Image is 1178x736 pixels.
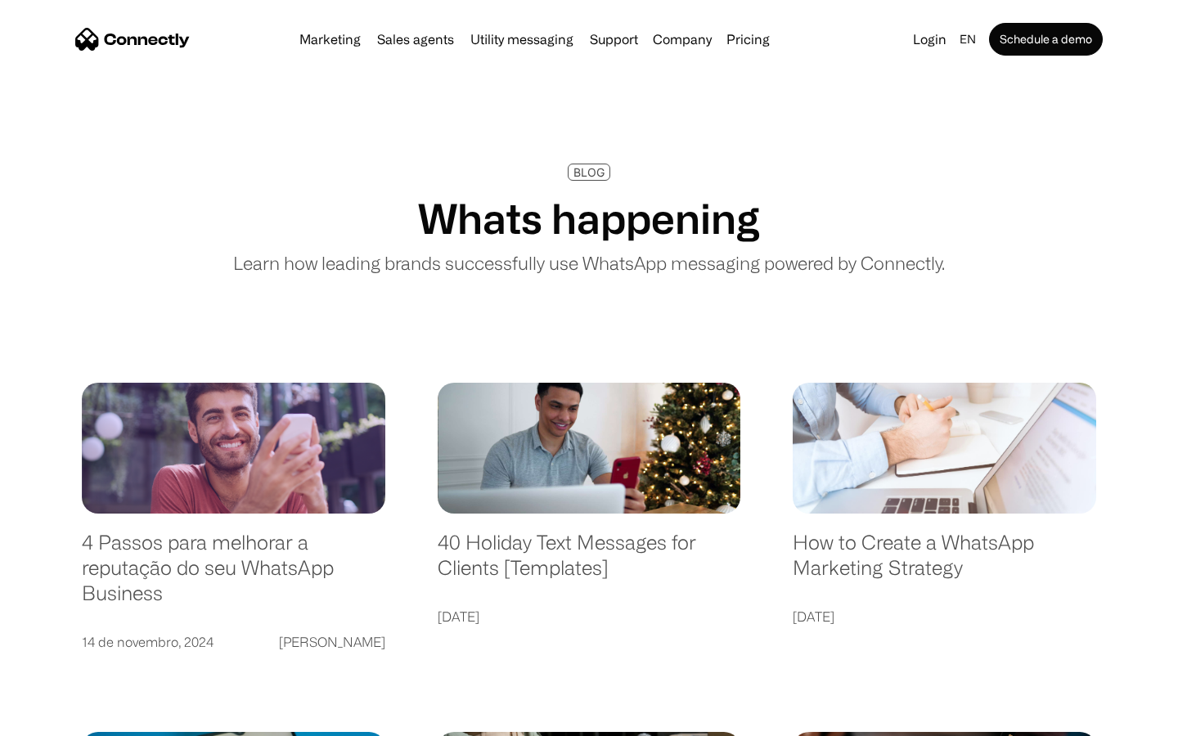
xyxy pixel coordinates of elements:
div: BLOG [573,166,605,178]
div: en [960,28,976,51]
a: Pricing [720,33,776,46]
a: 4 Passos para melhorar a reputação do seu WhatsApp Business [82,530,385,622]
p: Learn how leading brands successfully use WhatsApp messaging powered by Connectly. [233,249,945,276]
div: [DATE] [793,605,834,628]
a: Support [583,33,645,46]
div: [DATE] [438,605,479,628]
a: Marketing [293,33,367,46]
a: 40 Holiday Text Messages for Clients [Templates] [438,530,741,596]
a: How to Create a WhatsApp Marketing Strategy [793,530,1096,596]
div: Company [653,28,712,51]
div: 14 de novembro, 2024 [82,631,214,653]
a: Login [906,28,953,51]
a: Sales agents [371,33,461,46]
div: [PERSON_NAME] [279,631,385,653]
ul: Language list [33,707,98,730]
aside: Language selected: English [16,707,98,730]
a: Schedule a demo [989,23,1103,56]
h1: Whats happening [418,194,760,243]
a: Utility messaging [464,33,580,46]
